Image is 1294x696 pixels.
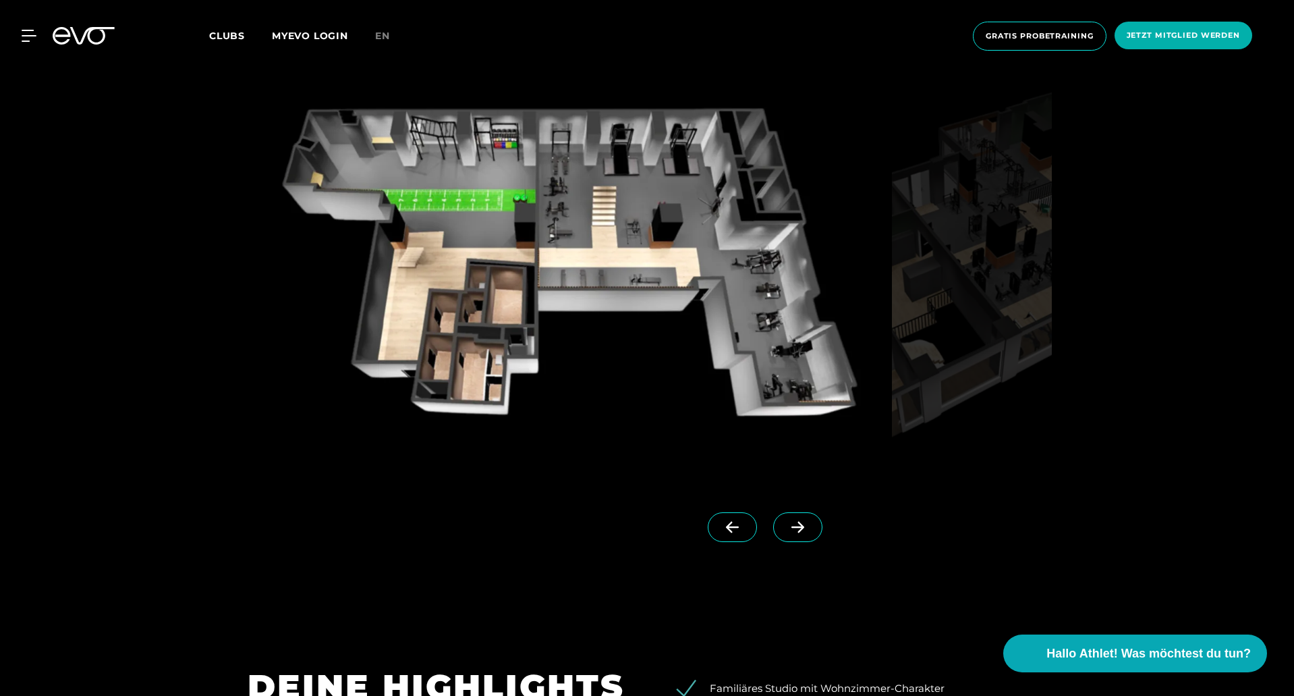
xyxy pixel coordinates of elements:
[209,30,245,42] span: Clubs
[986,30,1094,42] span: Gratis Probetraining
[272,30,348,42] a: MYEVO LOGIN
[1003,635,1267,672] button: Hallo Athlet! Was möchtest du tun?
[1127,30,1240,41] span: Jetzt Mitglied werden
[1110,22,1256,51] a: Jetzt Mitglied werden
[1046,645,1251,663] span: Hallo Athlet! Was möchtest du tun?
[969,22,1110,51] a: Gratis Probetraining
[248,64,887,480] img: evofitness
[209,29,272,42] a: Clubs
[892,64,1052,480] img: evofitness
[375,30,390,42] span: en
[375,28,406,44] a: en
